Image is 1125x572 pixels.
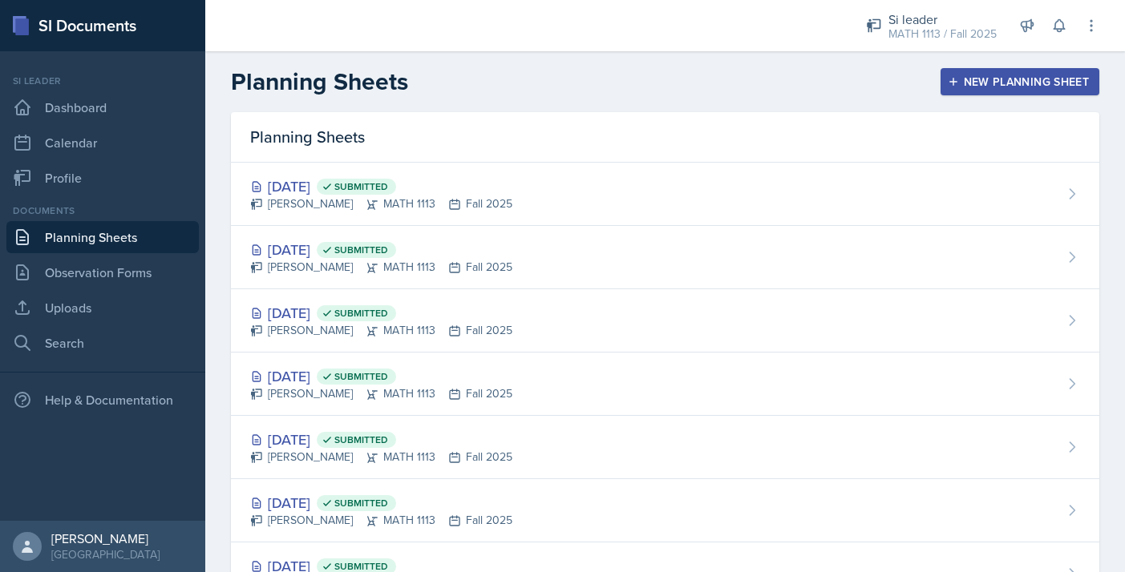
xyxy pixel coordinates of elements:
[951,75,1089,88] div: New Planning Sheet
[231,416,1099,479] a: [DATE] Submitted [PERSON_NAME]MATH 1113Fall 2025
[51,530,160,546] div: [PERSON_NAME]
[250,512,512,529] div: [PERSON_NAME] MATH 1113 Fall 2025
[231,226,1099,289] a: [DATE] Submitted [PERSON_NAME]MATH 1113Fall 2025
[6,292,199,324] a: Uploads
[6,203,199,218] div: Documents
[250,322,512,339] div: [PERSON_NAME] MATH 1113 Fall 2025
[6,91,199,123] a: Dashboard
[250,259,512,276] div: [PERSON_NAME] MATH 1113 Fall 2025
[250,195,512,212] div: [PERSON_NAME] MATH 1113 Fall 2025
[888,26,997,42] div: MATH 1113 / Fall 2025
[6,384,199,416] div: Help & Documentation
[231,352,1099,416] a: [DATE] Submitted [PERSON_NAME]MATH 1113Fall 2025
[6,327,199,359] a: Search
[51,546,160,562] div: [GEOGRAPHIC_DATA]
[231,289,1099,352] a: [DATE] Submitted [PERSON_NAME]MATH 1113Fall 2025
[888,10,997,29] div: Si leader
[6,221,199,253] a: Planning Sheets
[6,74,199,88] div: Si leader
[6,162,199,194] a: Profile
[250,492,512,514] div: [DATE]
[231,67,408,96] h2: Planning Sheets
[6,256,199,288] a: Observation Forms
[334,370,388,383] span: Submitted
[334,307,388,320] span: Submitted
[250,239,512,260] div: [DATE]
[334,497,388,510] span: Submitted
[231,112,1099,163] div: Planning Sheets
[334,244,388,256] span: Submitted
[250,429,512,450] div: [DATE]
[334,433,388,446] span: Submitted
[250,365,512,387] div: [DATE]
[250,449,512,465] div: [PERSON_NAME] MATH 1113 Fall 2025
[231,163,1099,226] a: [DATE] Submitted [PERSON_NAME]MATH 1113Fall 2025
[250,385,512,402] div: [PERSON_NAME] MATH 1113 Fall 2025
[941,68,1099,95] button: New Planning Sheet
[6,127,199,159] a: Calendar
[250,302,512,324] div: [DATE]
[231,479,1099,542] a: [DATE] Submitted [PERSON_NAME]MATH 1113Fall 2025
[250,175,512,197] div: [DATE]
[334,180,388,193] span: Submitted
